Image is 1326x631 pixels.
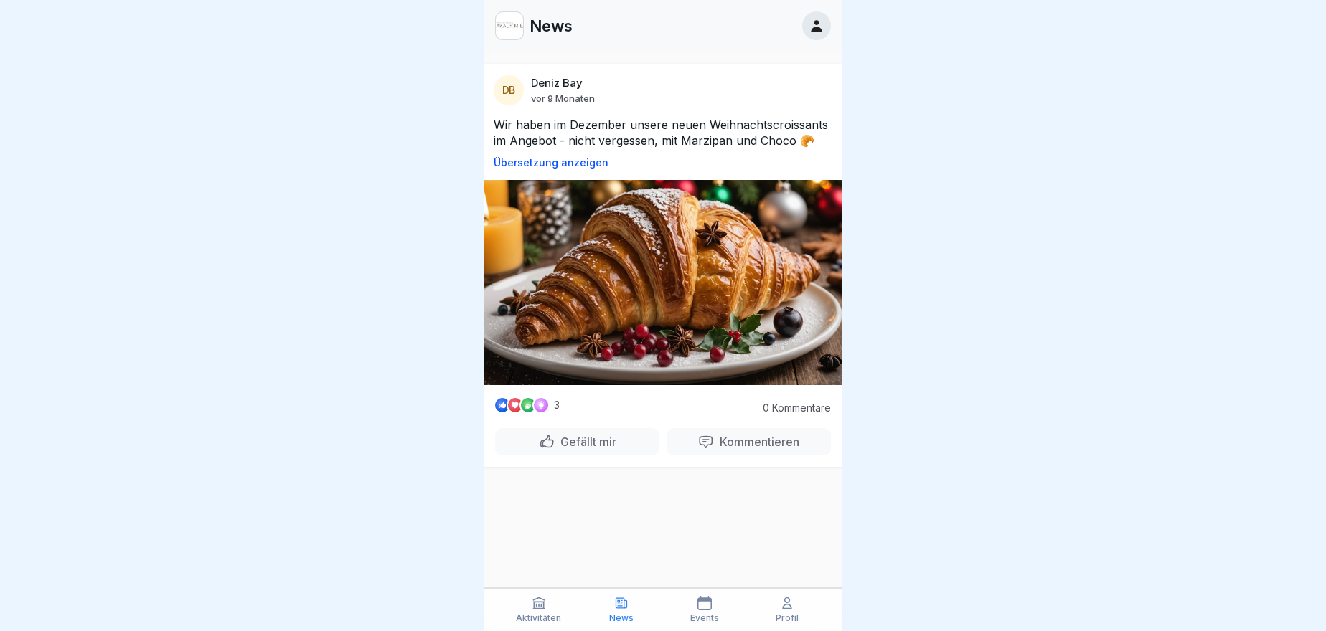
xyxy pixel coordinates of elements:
[554,399,560,411] p: 3
[714,435,799,449] p: Kommentieren
[555,435,616,449] p: Gefällt mir
[776,613,799,623] p: Profil
[496,12,523,39] img: h1uq8udo25ity8yr8xlavs7l.png
[494,117,832,148] p: Wir haben im Dezember unsere neuen Weihnachtscroissants im Angebot - nicht vergessen, mit Marzipa...
[531,92,595,104] p: vor 9 Monaten
[494,157,832,169] p: Übersetzung anzeigen
[752,402,831,414] p: 0 Kommentare
[516,613,561,623] p: Aktivitäten
[494,75,524,105] div: DB
[690,613,719,623] p: Events
[609,613,634,623] p: News
[531,77,583,90] p: Deniz Bay
[484,180,842,385] img: Post Image
[530,16,573,35] p: News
